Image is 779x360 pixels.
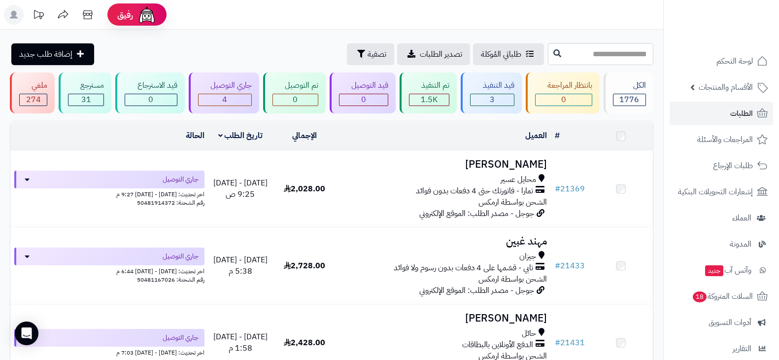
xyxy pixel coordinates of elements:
[490,94,495,106] span: 3
[699,80,753,94] span: الأقسام والمنتجات
[459,72,523,113] a: قيد التنفيذ 3
[284,260,325,272] span: 2,728.00
[19,80,47,91] div: ملغي
[199,94,251,106] div: 4
[730,107,753,120] span: الطلبات
[68,94,103,106] div: 31
[198,80,252,91] div: جاري التوصيل
[713,159,753,173] span: طلبات الإرجاع
[670,311,773,334] a: أدوات التسويق
[555,183,560,195] span: #
[186,130,204,142] a: الحالة
[340,159,546,170] h3: [PERSON_NAME]
[619,94,639,106] span: 1776
[137,5,157,25] img: ai-face.png
[670,258,773,282] a: وآتس آبجديد
[525,130,547,142] a: العميل
[519,251,536,262] span: جيزان
[340,236,546,247] h3: مهند غبين
[20,94,47,106] div: 274
[678,185,753,199] span: إشعارات التحويلات البنكية
[137,198,204,207] span: رقم الشحنة: 50481914372
[555,183,585,195] a: #21369
[397,43,470,65] a: تصدير الطلبات
[705,265,723,276] span: جديد
[693,291,707,302] span: 18
[481,48,521,60] span: طلباتي المُوكلة
[732,211,751,225] span: العملاء
[419,285,534,296] span: جوجل - مصدر الطلب: الموقع الإلكتروني
[602,72,655,113] a: الكل1776
[292,130,317,142] a: الإجمالي
[733,342,751,356] span: التقارير
[14,188,204,199] div: اخر تحديث: [DATE] - [DATE] 9:27 م
[273,94,318,106] div: 0
[692,289,753,303] span: السلات المتروكة
[478,196,547,208] span: الشحن بواسطة ارمكس
[670,180,773,204] a: إشعارات التحويلات البنكية
[213,254,268,277] span: [DATE] - [DATE] 5:38 م
[409,94,449,106] div: 1464
[117,9,133,21] span: رفيق
[524,72,602,113] a: بانتظار المراجعة 0
[470,80,514,91] div: قيد التنفيذ
[163,333,199,343] span: جاري التوصيل
[478,273,547,285] span: الشحن بواسطة ارمكس
[347,43,394,65] button: تصفية
[709,316,751,329] span: أدوات التسويق
[361,94,366,106] span: 0
[670,285,773,308] a: السلات المتروكة18
[125,94,176,106] div: 0
[339,94,388,106] div: 0
[81,94,91,106] span: 31
[261,72,328,113] a: تم التوصيل 0
[501,174,536,185] span: محايل عسير
[704,263,751,277] span: وآتس آب
[368,48,386,60] span: تصفية
[57,72,113,113] a: مسترجع 31
[670,49,773,73] a: لوحة التحكم
[293,94,298,106] span: 0
[670,206,773,230] a: العملاء
[163,175,199,184] span: جاري التوصيل
[26,5,51,27] a: تحديثات المنصة
[213,331,268,354] span: [DATE] - [DATE] 1:58 م
[670,102,773,125] a: الطلبات
[328,72,398,113] a: قيد التوصيل 0
[163,252,199,261] span: جاري التوصيل
[421,94,438,106] span: 1.5K
[26,94,41,106] span: 274
[8,72,57,113] a: ملغي 274
[522,328,536,339] span: حائل
[416,185,533,197] span: تمارا - فاتورتك حتى 4 دفعات بدون فوائد
[420,48,462,60] span: تصدير الطلبات
[555,337,585,349] a: #21431
[15,322,38,345] div: Open Intercom Messenger
[14,265,204,276] div: اخر تحديث: [DATE] - [DATE] 6:44 م
[19,48,72,60] span: إضافة طلب جديد
[284,183,325,195] span: 2,028.00
[14,347,204,357] div: اخر تحديث: [DATE] - [DATE] 7:03 م
[535,80,592,91] div: بانتظار المراجعة
[536,94,592,106] div: 0
[125,80,177,91] div: قيد الاسترجاع
[340,313,546,324] h3: [PERSON_NAME]
[697,133,753,146] span: المراجعات والأسئلة
[272,80,318,91] div: تم التوصيل
[462,339,533,351] span: الدفع الأونلاين بالبطاقات
[222,94,227,106] span: 4
[555,260,585,272] a: #21433
[284,337,325,349] span: 2,428.00
[555,260,560,272] span: #
[471,94,513,106] div: 3
[68,80,104,91] div: مسترجع
[213,177,268,200] span: [DATE] - [DATE] 9:25 ص
[555,130,560,142] a: #
[11,43,94,65] a: إضافة طلب جديد
[670,128,773,151] a: المراجعات والأسئلة
[613,80,646,91] div: الكل
[218,130,263,142] a: تاريخ الطلب
[473,43,544,65] a: طلباتي المُوكلة
[113,72,186,113] a: قيد الاسترجاع 0
[187,72,261,113] a: جاري التوصيل 4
